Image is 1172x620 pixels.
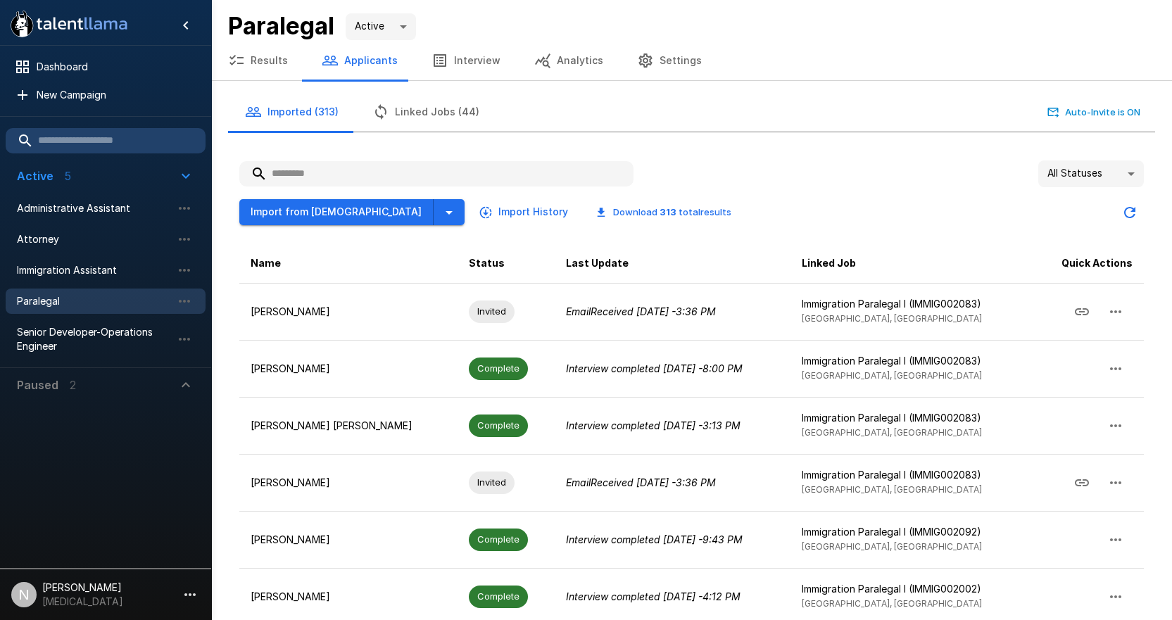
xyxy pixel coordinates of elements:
[802,427,982,438] span: [GEOGRAPHIC_DATA], [GEOGRAPHIC_DATA]
[566,590,741,602] i: Interview completed [DATE] - 4:12 PM
[620,41,719,80] button: Settings
[802,354,1022,368] p: Immigration Paralegal I (IMMIG002083)
[346,13,416,40] div: Active
[802,313,982,324] span: [GEOGRAPHIC_DATA], [GEOGRAPHIC_DATA]
[1116,198,1144,227] button: Updated Today - 4:39 PM
[555,243,790,284] th: Last Update
[566,476,716,488] i: Email Received [DATE] - 3:36 PM
[566,419,741,431] i: Interview completed [DATE] - 3:13 PM
[469,533,528,546] span: Complete
[469,305,515,318] span: Invited
[251,419,446,433] p: [PERSON_NAME] [PERSON_NAME]
[211,41,305,80] button: Results
[802,541,982,552] span: [GEOGRAPHIC_DATA], [GEOGRAPHIC_DATA]
[566,362,743,374] i: Interview completed [DATE] - 8:00 PM
[305,41,415,80] button: Applicants
[228,92,355,132] button: Imported (313)
[239,199,434,225] button: Import from [DEMOGRAPHIC_DATA]
[1033,243,1144,284] th: Quick Actions
[251,533,446,547] p: [PERSON_NAME]
[251,476,446,490] p: [PERSON_NAME]
[239,243,458,284] th: Name
[469,476,515,489] span: Invited
[585,201,743,223] button: Download 313 totalresults
[476,199,574,225] button: Import History
[566,305,716,317] i: Email Received [DATE] - 3:36 PM
[802,370,982,381] span: [GEOGRAPHIC_DATA], [GEOGRAPHIC_DATA]
[469,590,528,603] span: Complete
[415,41,517,80] button: Interview
[251,590,446,604] p: [PERSON_NAME]
[802,598,982,609] span: [GEOGRAPHIC_DATA], [GEOGRAPHIC_DATA]
[251,305,446,319] p: [PERSON_NAME]
[802,297,1022,311] p: Immigration Paralegal I (IMMIG002083)
[469,419,528,432] span: Complete
[469,362,528,375] span: Complete
[458,243,554,284] th: Status
[790,243,1033,284] th: Linked Job
[802,525,1022,539] p: Immigration Paralegal I (IMMIG002092)
[802,468,1022,482] p: Immigration Paralegal I (IMMIG002083)
[660,206,676,217] b: 313
[228,11,334,40] b: Paralegal
[1065,475,1099,487] span: Copy Interview Link
[1045,101,1144,123] button: Auto-Invite is ON
[517,41,620,80] button: Analytics
[566,533,743,545] i: Interview completed [DATE] - 9:43 PM
[802,411,1022,425] p: Immigration Paralegal I (IMMIG002083)
[355,92,496,132] button: Linked Jobs (44)
[1038,160,1144,187] div: All Statuses
[251,362,446,376] p: [PERSON_NAME]
[802,582,1022,596] p: Immigration Paralegal I (IMMIG002002)
[1065,304,1099,316] span: Copy Interview Link
[802,484,982,495] span: [GEOGRAPHIC_DATA], [GEOGRAPHIC_DATA]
